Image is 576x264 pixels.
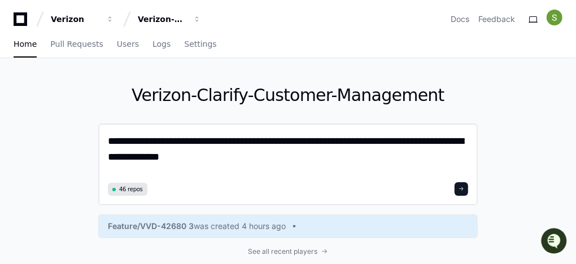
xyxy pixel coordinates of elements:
[119,185,143,193] span: 46 repos
[108,221,194,232] span: Feature/VVD-42680 3
[117,41,139,47] span: Users
[11,45,206,63] div: Welcome
[152,32,171,58] a: Logs
[50,41,103,47] span: Pull Requests
[117,32,139,58] a: Users
[108,221,468,232] a: Feature/VVD-42680 3was created 4 hours ago
[14,41,37,47] span: Home
[133,9,206,29] button: Verizon-Clarify-Customer-Management
[184,41,216,47] span: Settings
[38,95,143,104] div: We're available if you need us!
[50,32,103,58] a: Pull Requests
[51,14,99,25] div: Verizon
[194,221,286,232] span: was created 4 hours ago
[152,41,171,47] span: Logs
[192,87,206,101] button: Start new chat
[11,11,34,34] img: PlayerZero
[112,118,137,127] span: Pylon
[11,84,32,104] img: 1756235613930-3d25f9e4-fa56-45dd-b3ad-e072dfbd1548
[98,247,478,256] a: See all recent players
[540,227,570,257] iframe: Open customer support
[184,32,216,58] a: Settings
[248,247,318,256] span: See all recent players
[547,10,562,25] img: ACg8ocINzQSuW7JbJNliuvK4fIheIvEbA_uDwFl7oGhbWd6Dg5VA=s96-c
[46,9,119,29] button: Verizon
[98,85,478,105] h1: Verizon-Clarify-Customer-Management
[138,14,186,25] div: Verizon-Clarify-Customer-Management
[80,118,137,127] a: Powered byPylon
[14,32,37,58] a: Home
[478,14,515,25] button: Feedback
[38,84,185,95] div: Start new chat
[451,14,469,25] a: Docs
